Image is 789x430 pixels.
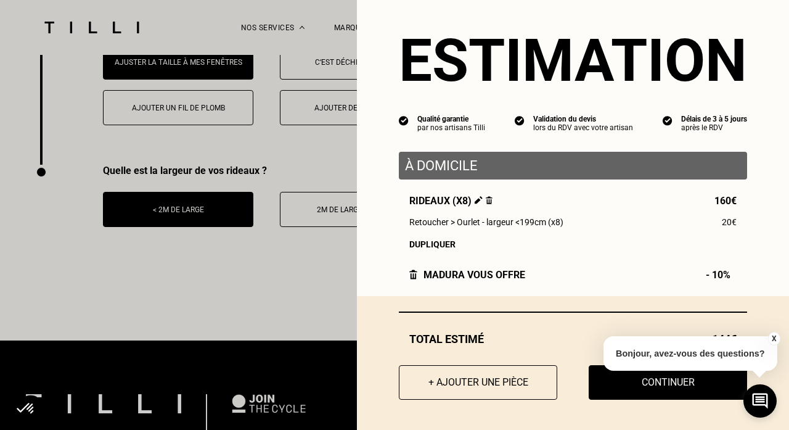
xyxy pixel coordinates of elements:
[722,217,737,227] span: 20€
[681,115,747,123] div: Délais de 3 à 5 jours
[663,115,672,126] img: icon list info
[399,115,409,126] img: icon list info
[533,123,633,132] div: lors du RDV avec votre artisan
[417,115,485,123] div: Qualité garantie
[475,196,483,204] img: Éditer
[603,336,777,371] p: Bonjour, avez-vous des questions?
[417,123,485,132] div: par nos artisans Tilli
[399,365,557,400] button: + Ajouter une pièce
[409,269,525,281] div: Madura vous offre
[767,332,780,345] button: X
[533,115,633,123] div: Validation du devis
[681,123,747,132] div: après le RDV
[589,365,747,400] button: Continuer
[486,196,493,204] img: Supprimer
[405,158,741,173] p: À domicile
[409,217,563,227] span: Retoucher > Ourlet - largeur <199cm (x8)
[515,115,525,126] img: icon list info
[399,26,747,95] section: Estimation
[409,195,493,207] span: Rideaux (x8)
[706,269,737,281] span: - 10%
[399,333,747,345] div: Total estimé
[714,195,737,207] span: 160€
[409,239,737,249] div: Dupliquer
